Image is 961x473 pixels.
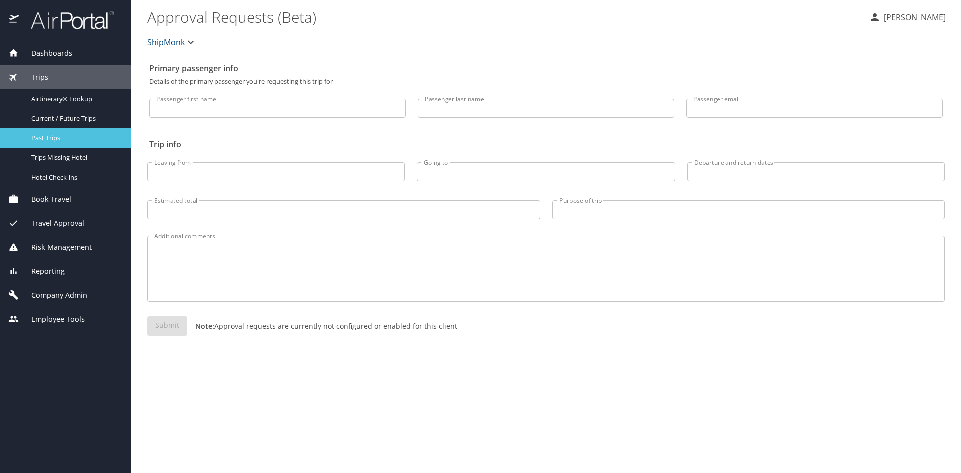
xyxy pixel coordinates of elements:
[19,194,71,205] span: Book Travel
[881,11,946,23] p: [PERSON_NAME]
[147,35,185,49] span: ShipMonk
[149,136,943,152] h2: Trip info
[19,314,85,325] span: Employee Tools
[149,78,943,85] p: Details of the primary passenger you're requesting this trip for
[195,321,214,331] strong: Note:
[31,153,119,162] span: Trips Missing Hotel
[9,10,20,30] img: icon-airportal.png
[31,173,119,182] span: Hotel Check-ins
[149,60,943,76] h2: Primary passenger info
[187,321,457,331] p: Approval requests are currently not configured or enabled for this client
[19,48,72,59] span: Dashboards
[19,72,48,83] span: Trips
[20,10,114,30] img: airportal-logo.png
[31,114,119,123] span: Current / Future Trips
[31,94,119,104] span: Airtinerary® Lookup
[19,218,84,229] span: Travel Approval
[31,133,119,143] span: Past Trips
[865,8,950,26] button: [PERSON_NAME]
[19,242,92,253] span: Risk Management
[143,32,201,52] button: ShipMonk
[19,290,87,301] span: Company Admin
[147,1,861,32] h1: Approval Requests (Beta)
[19,266,65,277] span: Reporting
